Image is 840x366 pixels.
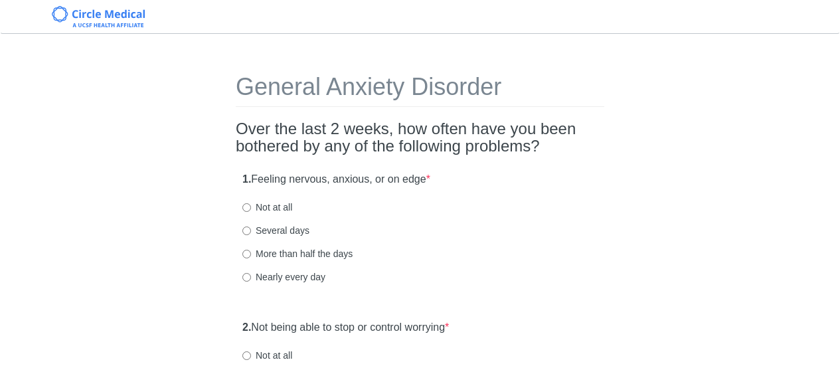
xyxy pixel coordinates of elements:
h2: Over the last 2 weeks, how often have you been bothered by any of the following problems? [236,120,604,155]
input: Not at all [242,203,251,212]
label: Feeling nervous, anxious, or on edge [242,172,430,187]
input: Not at all [242,351,251,360]
label: Several days [242,224,309,237]
h1: General Anxiety Disorder [236,74,604,107]
strong: 1. [242,173,251,185]
label: More than half the days [242,247,353,260]
img: Circle Medical Logo [52,6,145,27]
input: Several days [242,227,251,235]
strong: 2. [242,321,251,333]
label: Not being able to stop or control worrying [242,320,449,335]
label: Not at all [242,201,292,214]
label: Nearly every day [242,270,325,284]
input: Nearly every day [242,273,251,282]
input: More than half the days [242,250,251,258]
label: Not at all [242,349,292,362]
